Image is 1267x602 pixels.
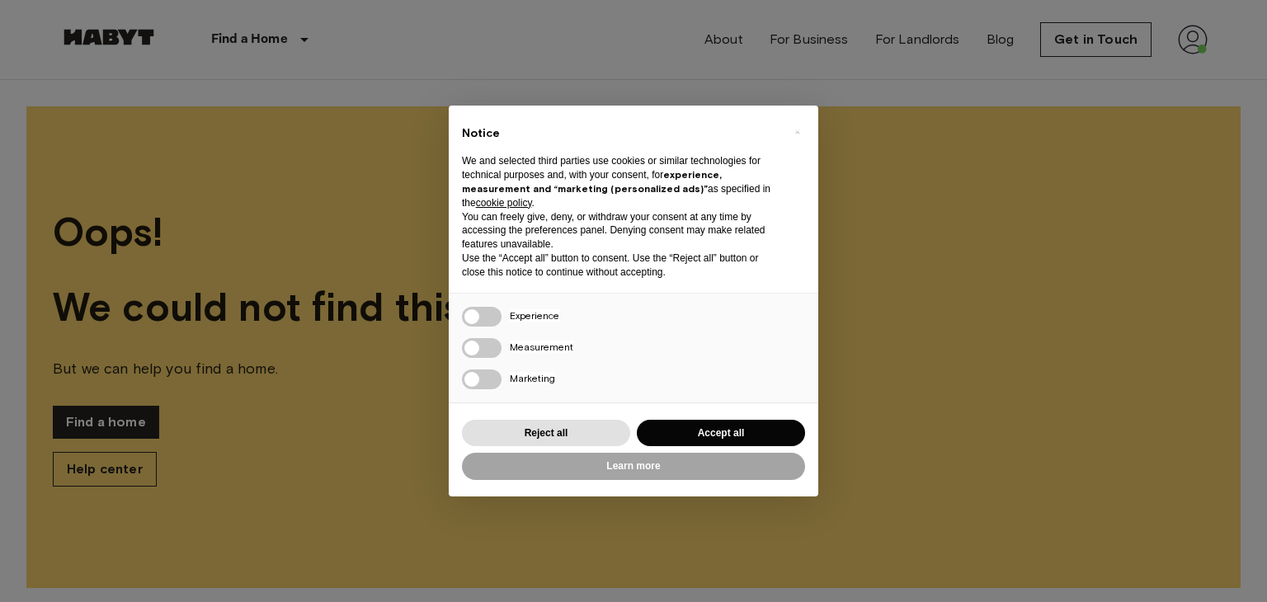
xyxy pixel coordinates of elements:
span: Measurement [510,341,573,353]
span: Marketing [510,372,555,384]
button: Accept all [637,420,805,447]
span: Experience [510,309,559,322]
p: We and selected third parties use cookies or similar technologies for technical purposes and, wit... [462,154,779,209]
strong: experience, measurement and “marketing (personalized ads)” [462,168,722,195]
h2: Notice [462,125,779,142]
a: cookie policy [476,197,532,209]
button: Learn more [462,453,805,480]
button: Reject all [462,420,630,447]
span: × [794,122,800,142]
p: Use the “Accept all” button to consent. Use the “Reject all” button or close this notice to conti... [462,252,779,280]
button: Close this notice [784,119,810,145]
p: You can freely give, deny, or withdraw your consent at any time by accessing the preferences pane... [462,210,779,252]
